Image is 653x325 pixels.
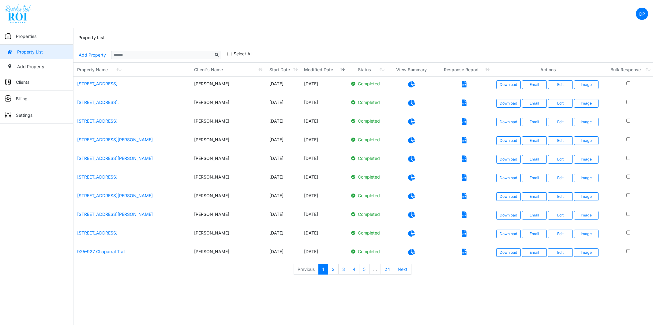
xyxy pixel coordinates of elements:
[190,95,266,114] td: [PERSON_NAME]
[16,95,28,102] p: Billing
[522,80,547,89] button: Email
[328,264,339,275] a: 2
[266,151,300,170] td: [DATE]
[5,4,32,24] img: spp logo
[522,230,547,238] button: Email
[548,174,573,182] a: Edit
[16,79,29,85] p: Clients
[78,50,106,60] a: Add Property
[77,249,125,254] a: 925-927 Chaparral Trail
[387,63,436,77] th: View Summary
[300,170,347,189] td: [DATE]
[548,136,573,145] a: Edit
[574,118,599,126] button: Image
[351,99,383,105] p: Completed
[300,63,347,77] th: Modified Date: activate to sort column ascending
[522,136,547,145] button: Email
[351,155,383,161] p: Completed
[351,118,383,124] p: Completed
[77,100,119,105] a: [STREET_ADDRESS],
[338,264,349,275] a: 3
[300,151,347,170] td: [DATE]
[190,77,266,95] td: [PERSON_NAME]
[522,99,547,108] button: Email
[574,80,599,89] button: Image
[351,248,383,255] p: Completed
[300,207,347,226] td: [DATE]
[522,248,547,257] button: Email
[548,99,573,108] a: Edit
[381,264,394,275] a: 24
[5,95,11,102] img: sidemenu_billing.png
[5,79,11,85] img: sidemenu_client.png
[496,99,521,108] a: Download
[77,156,153,161] a: [STREET_ADDRESS][PERSON_NAME]
[190,170,266,189] td: [PERSON_NAME]
[493,63,604,77] th: Actions
[548,155,573,164] a: Edit
[436,63,493,77] th: Response Report: activate to sort column ascending
[574,230,599,238] button: Image
[77,193,153,198] a: [STREET_ADDRESS][PERSON_NAME]
[190,151,266,170] td: [PERSON_NAME]
[394,264,411,275] a: Next
[266,245,300,263] td: [DATE]
[496,136,521,145] a: Download
[190,133,266,151] td: [PERSON_NAME]
[5,33,11,39] img: sidemenu_properties.png
[234,50,252,57] label: Select All
[266,133,300,151] td: [DATE]
[496,192,521,201] a: Download
[77,81,118,86] a: [STREET_ADDRESS]
[496,174,521,182] a: Download
[496,248,521,257] a: Download
[574,136,599,145] button: Image
[349,264,359,275] a: 4
[574,192,599,201] button: Image
[77,137,153,142] a: [STREET_ADDRESS][PERSON_NAME]
[574,174,599,182] button: Image
[522,192,547,201] button: Email
[548,211,573,220] a: Edit
[77,118,118,124] a: [STREET_ADDRESS]
[548,230,573,238] a: Edit
[522,211,547,220] button: Email
[318,264,328,275] a: 1
[574,99,599,108] button: Image
[266,114,300,133] td: [DATE]
[522,118,547,126] button: Email
[359,264,370,275] a: 5
[522,155,547,164] button: Email
[77,174,118,179] a: [STREET_ADDRESS]
[574,211,599,220] button: Image
[300,226,347,245] td: [DATE]
[73,63,190,77] th: Property Name: activate to sort column ascending
[266,77,300,95] td: [DATE]
[496,80,521,89] a: Download
[351,211,383,217] p: Completed
[16,33,36,39] p: Properties
[190,63,266,77] th: Client's Name: activate to sort column ascending
[266,207,300,226] td: [DATE]
[548,248,573,257] a: Edit
[496,155,521,164] a: Download
[300,189,347,207] td: [DATE]
[266,63,300,77] th: Start Date: activate to sort column ascending
[351,174,383,180] p: Completed
[351,80,383,87] p: Completed
[77,230,118,235] a: [STREET_ADDRESS]
[496,230,521,238] a: Download
[300,133,347,151] td: [DATE]
[636,8,648,20] a: DP
[522,174,547,182] button: Email
[190,189,266,207] td: [PERSON_NAME]
[548,80,573,89] a: Edit
[548,192,573,201] a: Edit
[351,136,383,143] p: Completed
[347,63,387,77] th: Status: activate to sort column ascending
[190,245,266,263] td: [PERSON_NAME]
[78,35,105,40] h6: Property List
[266,189,300,207] td: [DATE]
[574,155,599,164] button: Image
[190,226,266,245] td: [PERSON_NAME]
